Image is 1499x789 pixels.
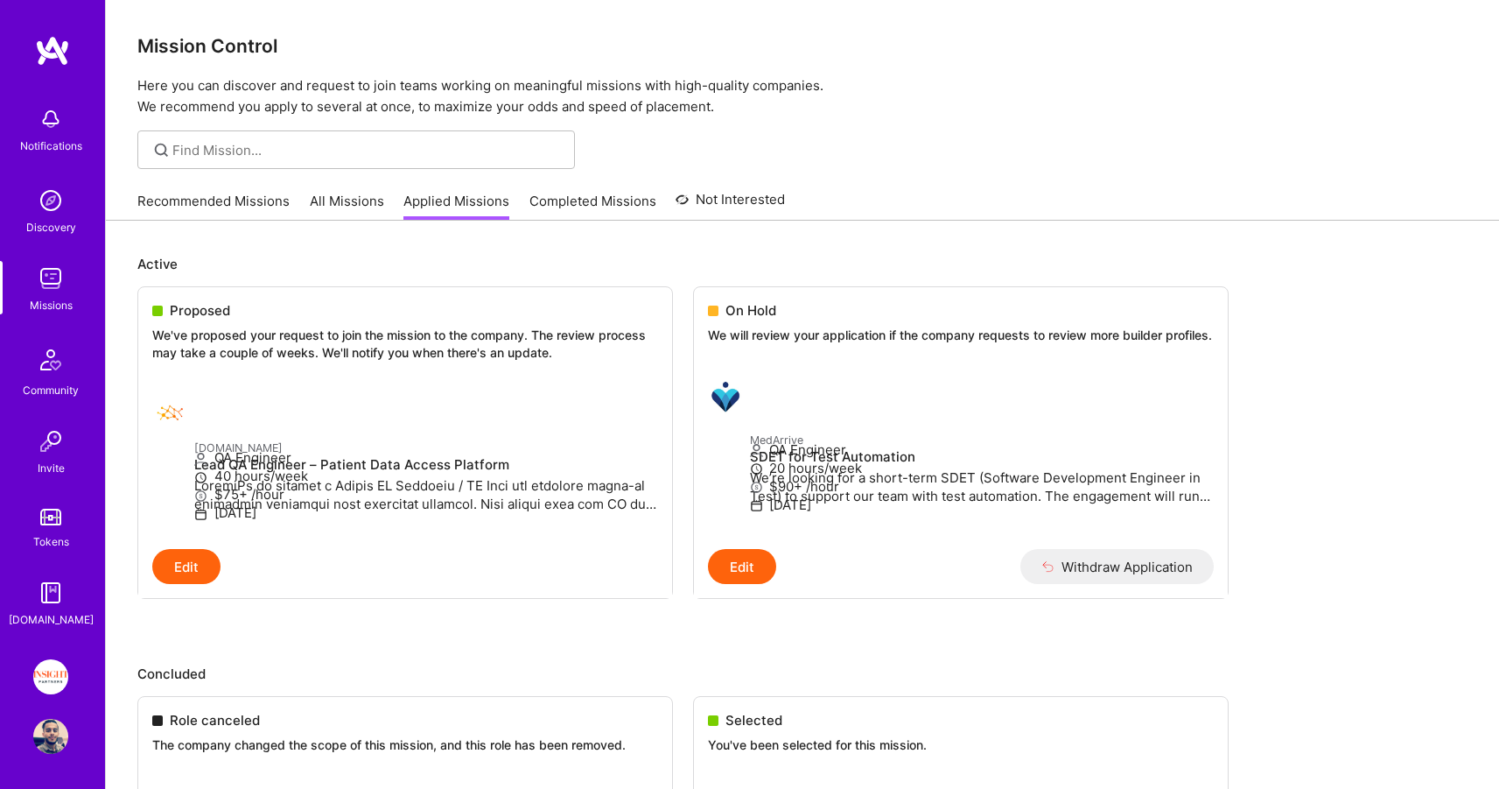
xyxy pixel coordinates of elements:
[40,509,61,525] img: tokens
[35,35,70,67] img: logo
[750,459,1214,477] p: 20 hours/week
[750,499,763,512] i: icon Calendar
[750,477,1214,496] p: $90+ /hour
[694,365,1228,550] a: MedArrive company logoMedArriveSDET for Test AutomationWe’re looking for a short-term SDET (Softw...
[310,192,384,221] a: All Missions
[152,549,221,584] button: Edit
[33,102,68,137] img: bell
[38,459,65,477] div: Invite
[750,462,763,476] i: icon Clock
[137,35,1467,57] h3: Mission Control
[194,448,658,467] p: QA Engineer
[151,140,172,160] i: icon SearchGrey
[33,719,68,754] img: User Avatar
[529,192,656,221] a: Completed Missions
[1020,549,1214,584] button: Withdraw Application
[9,610,94,629] div: [DOMAIN_NAME]
[194,508,207,521] i: icon Calendar
[152,396,187,431] img: Healthex.io company logo
[30,339,72,381] img: Community
[33,575,68,610] img: guide book
[137,75,1467,117] p: Here you can discover and request to join teams working on meaningful missions with high-quality ...
[403,192,509,221] a: Applied Missions
[170,301,230,320] span: Proposed
[708,327,1214,344] p: We will review your application if the company requests to review more builder profiles.
[33,532,69,551] div: Tokens
[26,218,76,236] div: Discovery
[750,496,1214,514] p: [DATE]
[172,141,562,159] input: overall type: UNKNOWN_TYPE server type: NO_SERVER_DATA heuristic type: UNKNOWN_TYPE label: Find M...
[30,296,73,314] div: Missions
[137,192,290,221] a: Recommended Missions
[137,665,1467,683] p: Concluded
[194,504,658,522] p: [DATE]
[29,659,73,694] a: Insight Partners: Data & AI - Sourcing
[194,471,207,484] i: icon Clock
[152,327,658,361] p: We've proposed your request to join the mission to the company. The review process may take a cou...
[20,137,82,155] div: Notifications
[676,189,785,221] a: Not Interested
[33,183,68,218] img: discovery
[194,485,658,504] p: $75+ /hour
[194,467,658,485] p: 40 hours/week
[708,379,743,414] img: MedArrive company logo
[33,261,68,296] img: teamwork
[725,301,776,320] span: On Hold
[33,659,68,694] img: Insight Partners: Data & AI - Sourcing
[29,719,73,754] a: User Avatar
[33,424,68,459] img: Invite
[137,255,1467,273] p: Active
[708,549,776,584] button: Edit
[194,490,207,503] i: icon MoneyGray
[750,440,1214,459] p: QA Engineer
[750,444,763,457] i: icon Applicant
[194,453,207,466] i: icon Applicant
[750,481,763,494] i: icon MoneyGray
[138,382,672,549] a: Healthex.io company logo[DOMAIN_NAME]Lead QA Engineer – Patient Data Access PlatformLoremiPs do s...
[23,381,79,399] div: Community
